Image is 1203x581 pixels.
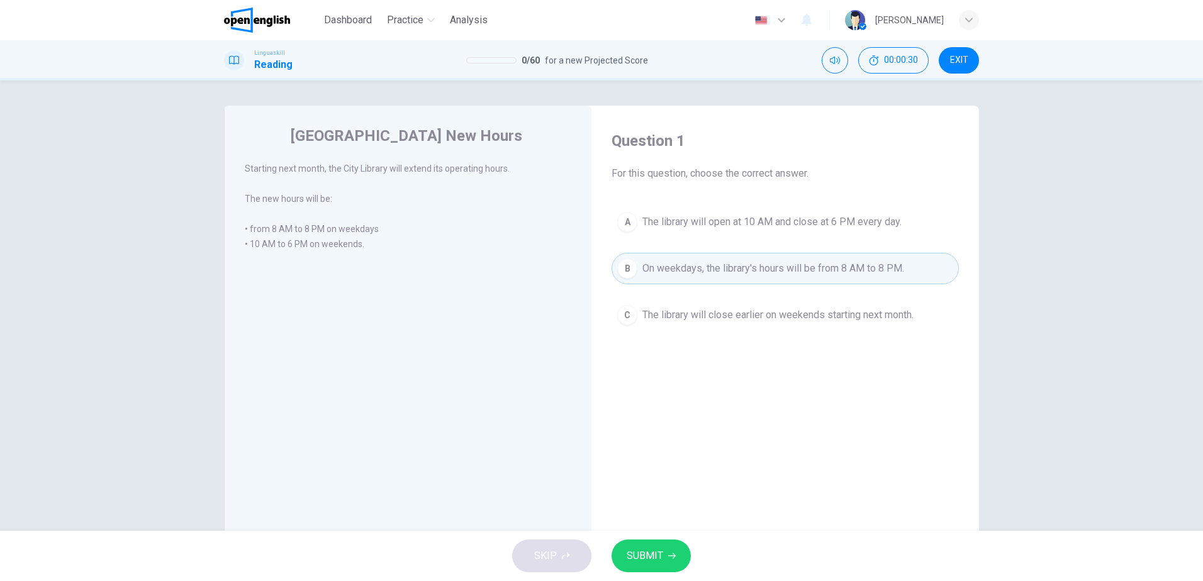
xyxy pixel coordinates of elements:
img: OpenEnglish logo [224,8,290,33]
div: Hide [858,47,929,74]
button: BOn weekdays, the library's hours will be from 8 AM to 8 PM. [612,253,959,284]
button: Dashboard [319,9,377,31]
span: Dashboard [324,13,372,28]
button: Practice [382,9,440,31]
span: SUBMIT [627,547,663,565]
span: for a new Projected Score [545,53,648,68]
img: Profile picture [845,10,865,30]
button: EXIT [939,47,979,74]
button: Analysis [445,9,493,31]
div: [PERSON_NAME] [875,13,944,28]
span: 00:00:30 [884,55,918,65]
div: A [617,212,637,232]
span: Practice [387,13,423,28]
span: For this question, choose the correct answer. [612,166,959,181]
span: Analysis [450,13,488,28]
span: The new hours will be: • from 8 AM to 8 PM on weekdays • 10 AM to 6 PM on weekends. [245,194,379,249]
span: The library will close earlier on weekends starting next month. [642,307,914,323]
button: SUBMIT [612,539,691,572]
span: On weekdays, the library's hours will be from 8 AM to 8 PM. [642,261,904,276]
div: C [617,305,637,325]
button: CThe library will close earlier on weekends starting next month. [612,299,959,331]
h4: [GEOGRAPHIC_DATA] New Hours [291,126,522,146]
h1: Reading [254,57,293,72]
div: Mute [822,47,848,74]
span: Starting next month, the City Library will extend its operating hours. [245,163,510,174]
span: Linguaskill [254,48,285,57]
span: The library will open at 10 AM and close at 6 PM every day. [642,214,902,230]
h4: Question 1 [612,131,959,151]
button: 00:00:30 [858,47,929,74]
div: B [617,258,637,279]
button: AThe library will open at 10 AM and close at 6 PM every day. [612,206,959,238]
span: EXIT [950,55,968,65]
img: en [753,16,769,25]
span: 0 / 60 [522,53,540,68]
a: OpenEnglish logo [224,8,319,33]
